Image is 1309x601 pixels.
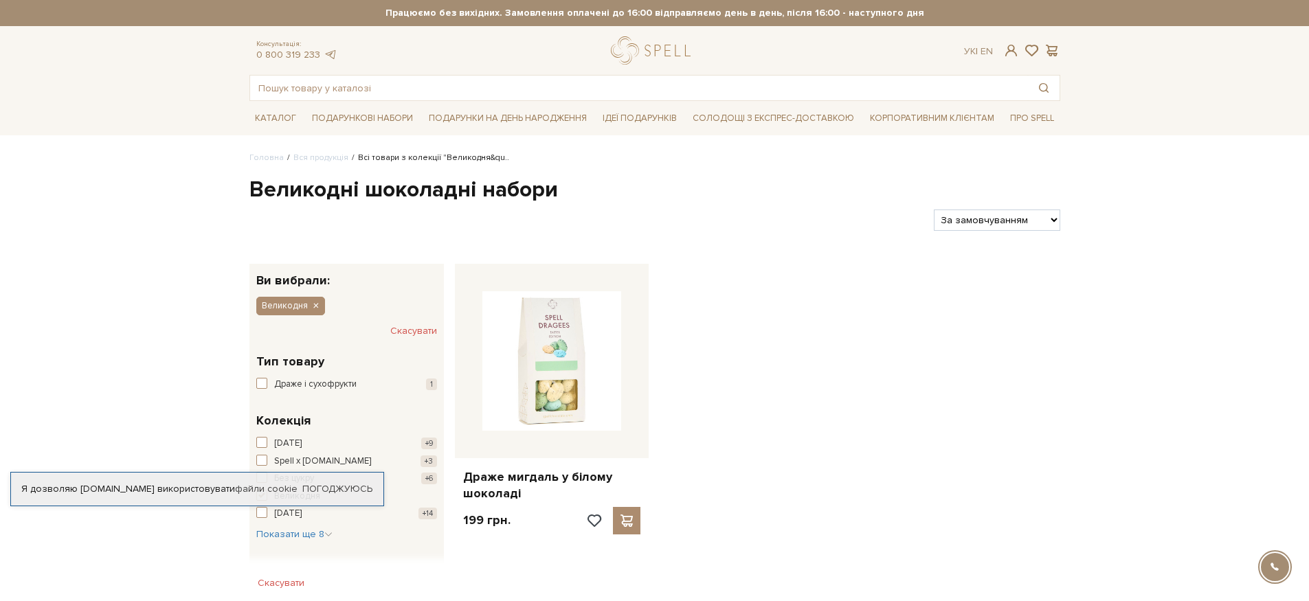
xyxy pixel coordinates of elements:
[964,45,993,58] div: Ук
[249,152,284,163] a: Головна
[1028,76,1060,100] button: Пошук товару у каталозі
[274,507,302,521] span: [DATE]
[418,508,437,519] span: +14
[597,108,682,129] a: Ідеї подарунків
[256,507,437,521] button: [DATE] +14
[324,49,337,60] a: telegram
[687,106,860,130] a: Солодощі з експрес-доставкою
[249,108,302,129] a: Каталог
[256,378,437,392] button: Драже і сухофрукти 1
[274,378,357,392] span: Драже і сухофрукти
[11,483,383,495] div: Я дозволяю [DOMAIN_NAME] використовувати
[250,76,1028,100] input: Пошук товару у каталозі
[463,469,641,501] a: Драже мигдаль у білому шоколаді
[274,437,302,451] span: [DATE]
[421,473,437,484] span: +6
[256,411,311,430] span: Колекція
[423,108,592,129] a: Подарунки на День народження
[256,437,437,451] button: [DATE] +9
[976,45,978,57] span: |
[306,108,418,129] a: Подарункові набори
[256,562,311,580] span: Для кого
[1005,108,1060,129] a: Про Spell
[421,438,437,449] span: +9
[249,7,1060,19] strong: Працюємо без вихідних. Замовлення оплачені до 16:00 відправляємо день в день, після 16:00 - насту...
[426,378,437,390] span: 1
[256,40,337,49] span: Консультація:
[611,36,697,65] a: logo
[262,299,308,312] span: Великодня
[864,108,1000,129] a: Корпоративним клієнтам
[293,152,348,163] a: Вся продукція
[256,297,325,315] button: Великодня
[256,528,333,541] button: Показати ще 8
[256,49,320,60] a: 0 800 319 233
[235,483,298,495] a: файли cookie
[463,512,511,528] p: 199 грн.
[390,320,437,342] button: Скасувати
[981,45,993,57] a: En
[249,176,1060,205] h1: Великодні шоколадні набори
[249,264,444,286] div: Ви вибрали:
[274,455,371,468] span: Spell x [DOMAIN_NAME]
[348,152,509,164] li: Всі товари з колекції "Великодня&qu..
[302,483,372,495] a: Погоджуюсь
[256,455,437,468] button: Spell x [DOMAIN_NAME] +3
[256,528,333,540] span: Показати ще 8
[249,572,313,594] button: Скасувати
[256,352,324,371] span: Тип товару
[421,455,437,467] span: +3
